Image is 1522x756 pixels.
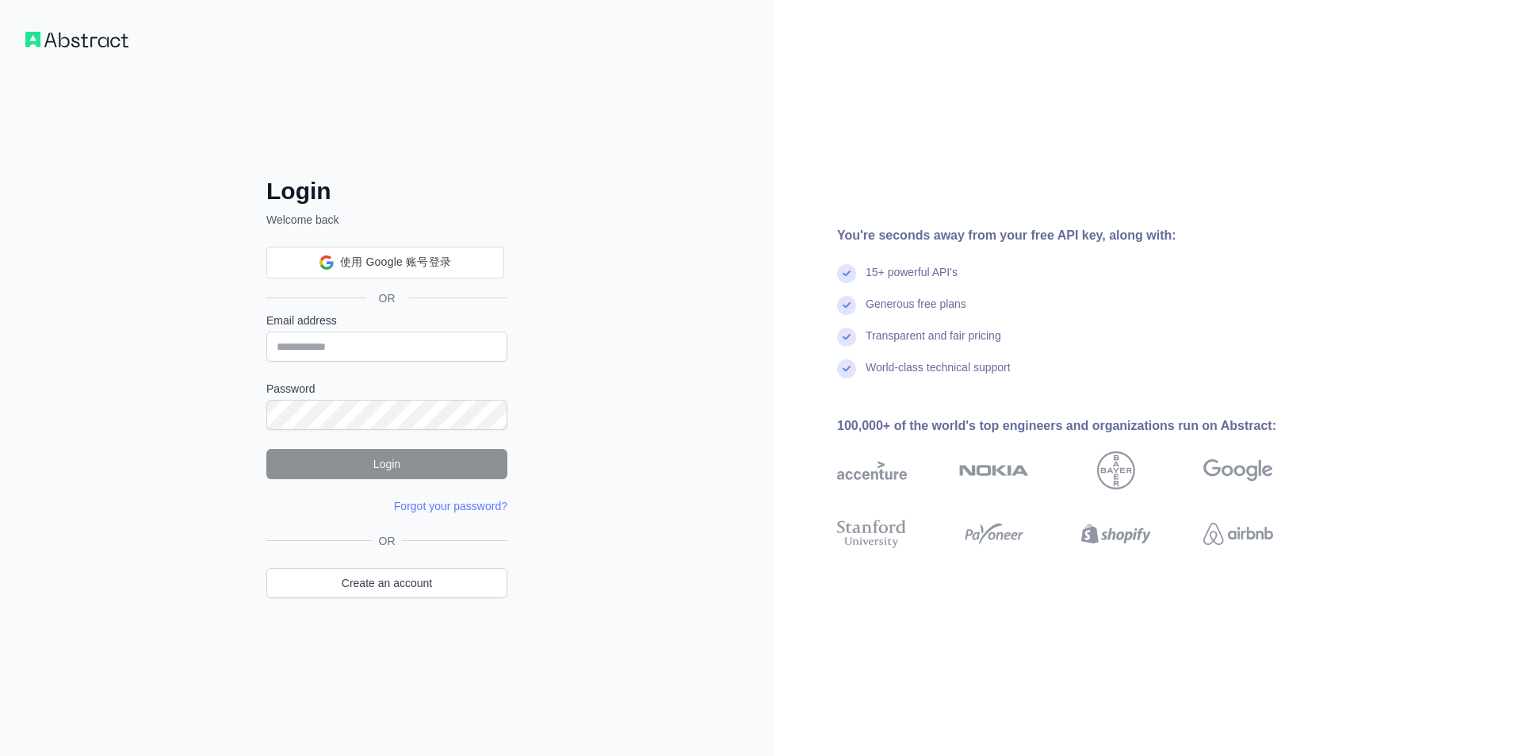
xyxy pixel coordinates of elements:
h2: Login [266,177,507,205]
label: Password [266,381,507,397]
div: Transparent and fair pricing [866,328,1001,359]
div: You're seconds away from your free API key, along with: [837,226,1324,245]
img: airbnb [1203,516,1273,551]
img: accenture [837,451,907,489]
div: 使用 Google 账号登录 [266,247,504,278]
div: World-class technical support [866,359,1011,391]
a: Create an account [266,568,507,598]
p: Welcome back [266,212,507,228]
img: check mark [837,296,856,315]
div: 100,000+ of the world's top engineers and organizations run on Abstract: [837,416,1324,436]
img: nokia [959,451,1029,489]
img: check mark [837,359,856,378]
img: Workflow [25,32,128,48]
a: Forgot your password? [394,500,507,512]
img: shopify [1081,516,1151,551]
button: Login [266,449,507,479]
span: OR [366,290,408,306]
img: check mark [837,328,856,347]
label: Email address [266,313,507,328]
img: stanford university [837,516,907,551]
span: 使用 Google 账号登录 [340,254,451,271]
img: bayer [1097,451,1135,489]
div: 15+ powerful API's [866,264,958,296]
img: google [1203,451,1273,489]
div: Generous free plans [866,296,966,328]
span: OR [373,533,402,549]
img: payoneer [959,516,1029,551]
img: check mark [837,264,856,283]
